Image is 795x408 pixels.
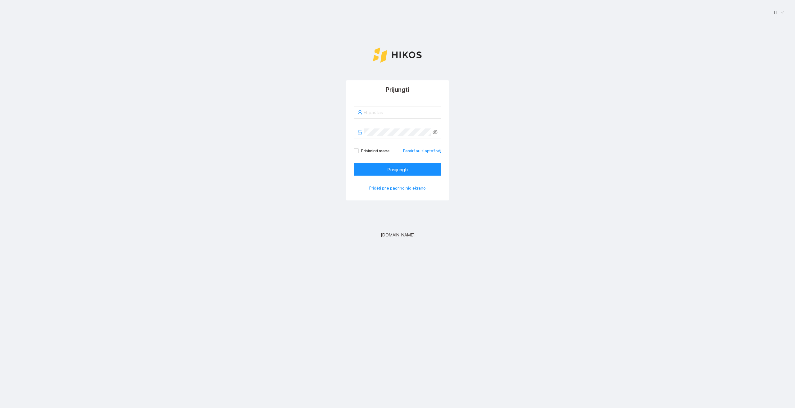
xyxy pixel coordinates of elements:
button: Prisijungti [354,163,441,176]
span: Prisiminti mane [359,147,392,154]
span: unlock [357,130,362,135]
span: [DOMAIN_NAME] [381,231,415,238]
button: Pridėti prie pagrindinio ekrano [354,183,441,193]
span: Prisijungti [388,166,408,173]
span: user [357,110,362,115]
span: LT [774,8,784,17]
span: Pridėti prie pagrindinio ekrano [369,185,426,191]
span: Prijungti [386,86,409,93]
span: eye-invisible [433,130,438,135]
input: El. paštas [364,109,438,116]
a: Pamiršau slaptažodį [403,147,441,154]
